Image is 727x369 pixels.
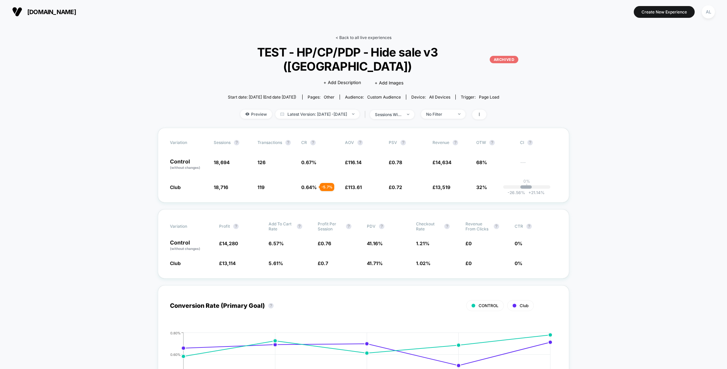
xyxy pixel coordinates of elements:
button: [DOMAIN_NAME] [10,6,78,17]
span: PDV [367,224,376,229]
span: + Add Description [323,79,361,86]
span: 0.78 [392,159,402,165]
span: 126 [257,159,266,165]
p: ARCHIVED [490,56,518,63]
span: 1.02 % [416,260,430,266]
span: 21.14 % [525,190,545,195]
span: 0.76 [321,241,331,246]
span: CONTROL [479,303,498,308]
span: 14,634 [436,159,451,165]
div: Trigger: [461,95,499,100]
button: ? [401,140,406,145]
img: calendar [280,112,284,116]
span: 41.71 % [367,260,383,266]
p: 0% [523,179,530,184]
span: Profit Per Session [318,221,343,231]
tspan: 0.60% [170,352,181,356]
span: Start date: [DATE] (End date [DATE]) [228,95,296,100]
button: ? [268,303,274,308]
span: 0 [469,260,472,266]
p: | [526,184,527,189]
span: TEST - HP/CP/PDP - Hide sale v3 ([GEOGRAPHIC_DATA]) [209,45,518,73]
span: AOV [345,140,354,145]
span: £ [318,241,331,246]
span: (without changes) [170,247,200,251]
span: Custom Audience [367,95,401,100]
span: Transactions [257,140,282,145]
span: -26.56 % [508,190,525,195]
span: 41.16 % [367,241,383,246]
span: £ [465,260,472,266]
p: Control [170,159,207,170]
span: Page Load [479,95,499,100]
span: Add To Cart Rate [269,221,293,231]
span: £ [219,241,238,246]
span: + Add Images [375,80,404,85]
span: OTW [476,140,513,145]
span: other [324,95,335,100]
span: 6.57 % [269,241,284,246]
button: ? [527,140,533,145]
span: 68% [476,159,487,165]
span: + [528,190,531,195]
span: 0.72 [392,184,402,190]
span: 113.61 [348,184,362,190]
button: ? [346,224,351,229]
tspan: 0.80% [170,331,181,335]
span: £ [389,184,402,190]
a: < Back to all live experiences [336,35,391,40]
img: end [352,113,354,115]
span: Club [170,260,181,266]
span: Club [170,184,181,190]
span: 0.67 % [301,159,316,165]
span: 5.61 % [269,260,283,266]
span: Revenue From Clicks [465,221,490,231]
button: ? [444,224,450,229]
span: Preview [240,110,272,119]
button: ? [526,224,532,229]
span: 0 [469,241,472,246]
button: ? [379,224,384,229]
span: 18,716 [214,184,228,190]
span: £ [389,159,402,165]
span: £ [465,241,472,246]
span: all devices [429,95,450,100]
span: 18,694 [214,159,230,165]
span: CR [301,140,307,145]
span: 0.64 % [301,184,317,190]
span: [DOMAIN_NAME] [27,8,76,15]
span: | [363,110,370,119]
button: ? [234,140,239,145]
span: Revenue [432,140,449,145]
div: - 5.7 % [320,183,334,191]
img: Visually logo [12,7,22,17]
span: Sessions [214,140,231,145]
span: Profit [219,224,230,229]
div: Pages: [308,95,335,100]
span: Device: [406,95,455,100]
span: 32% [476,184,487,190]
span: 116.14 [348,159,361,165]
p: Control [170,240,212,251]
span: Variation [170,140,207,145]
span: £ [345,184,362,190]
div: Audience: [345,95,401,100]
span: £ [432,184,450,190]
span: CTR [515,224,523,229]
img: end [407,114,409,115]
span: CI [520,140,557,145]
img: end [458,113,460,115]
span: 0 % [515,241,522,246]
button: ? [285,140,291,145]
span: Variation [170,221,207,231]
div: sessions with impression [375,112,402,117]
span: (without changes) [170,165,200,170]
span: Club [520,303,528,308]
span: Latest Version: [DATE] - [DATE] [275,110,359,119]
button: ? [453,140,458,145]
button: ? [494,224,499,229]
button: AL [700,5,717,19]
span: PSV [389,140,397,145]
div: AL [702,5,715,19]
span: 1.21 % [416,241,429,246]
